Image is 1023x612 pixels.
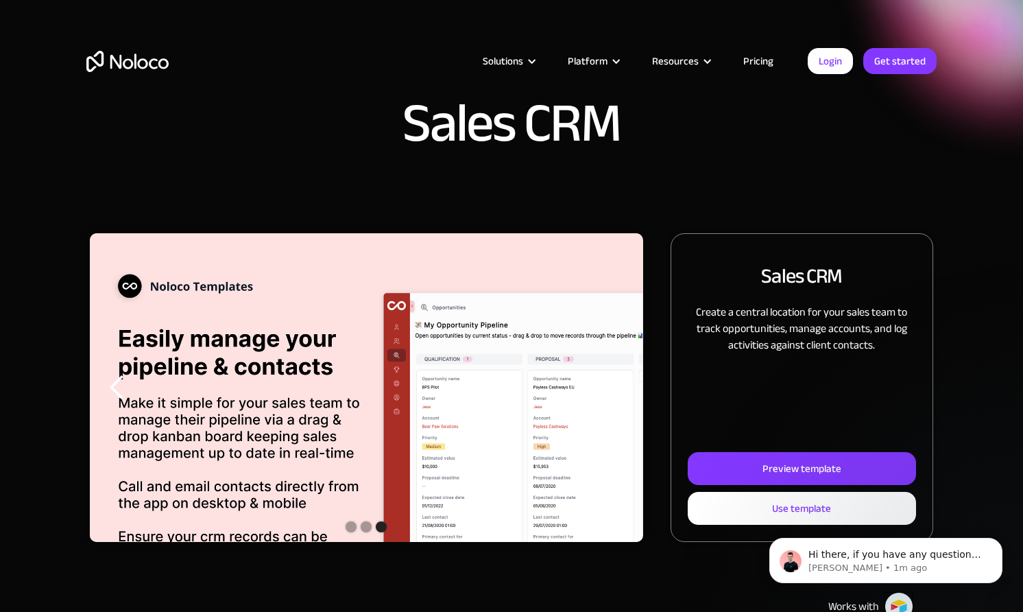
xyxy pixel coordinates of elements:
[361,521,372,532] div: Show slide 2 of 3
[346,521,357,532] div: Show slide 1 of 3
[772,499,831,517] div: Use template
[90,233,145,542] div: previous slide
[551,52,635,70] div: Platform
[652,52,699,70] div: Resources
[402,96,621,151] h1: Sales CRM
[86,51,169,72] a: home
[90,233,643,542] div: carousel
[688,452,916,485] a: Preview template
[635,52,726,70] div: Resources
[568,52,607,70] div: Platform
[726,52,791,70] a: Pricing
[762,460,841,478] div: Preview template
[688,492,916,525] a: Use template
[466,52,551,70] div: Solutions
[588,233,643,542] div: next slide
[90,233,643,542] div: 3 of 3
[808,48,853,74] a: Login
[376,521,387,532] div: Show slide 3 of 3
[749,509,1023,605] iframe: Intercom notifications message
[863,48,937,74] a: Get started
[761,261,842,290] h2: Sales CRM
[483,52,523,70] div: Solutions
[688,304,916,353] p: Create a central location for your sales team to track opportunities, manage accounts, and log ac...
